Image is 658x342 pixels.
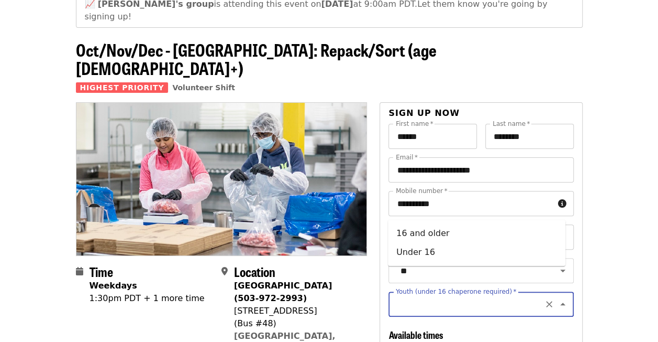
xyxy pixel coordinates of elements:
label: Email [396,154,418,161]
span: Available times [388,328,443,341]
label: First name [396,121,433,127]
i: circle-info icon [558,199,566,209]
span: Highest Priority [76,82,169,93]
li: 16 and older [388,224,565,243]
label: Last name [493,121,530,127]
label: Mobile number [396,188,447,194]
i: map-marker-alt icon [221,266,228,276]
img: Oct/Nov/Dec - Beaverton: Repack/Sort (age 10+) organized by Oregon Food Bank [76,103,367,255]
button: Open [555,263,570,278]
span: Oct/Nov/Dec - [GEOGRAPHIC_DATA]: Repack/Sort (age [DEMOGRAPHIC_DATA]+) [76,37,437,80]
button: Clear [542,297,556,312]
input: Email [388,157,573,183]
li: Under 16 [388,243,565,262]
input: First name [388,124,477,149]
button: Close [555,297,570,312]
i: calendar icon [76,266,83,276]
span: Time [90,262,113,281]
input: Mobile number [388,191,553,216]
strong: [GEOGRAPHIC_DATA] (503-972-2993) [234,281,332,303]
input: Last name [485,124,574,149]
span: Location [234,262,275,281]
span: Sign up now [388,108,460,118]
div: 1:30pm PDT + 1 more time [90,292,205,305]
div: (Bus #48) [234,317,359,330]
div: [STREET_ADDRESS] [234,305,359,317]
strong: Weekdays [90,281,137,291]
label: Youth (under 16 chaperone required) [396,288,516,295]
a: Volunteer Shift [172,83,235,92]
